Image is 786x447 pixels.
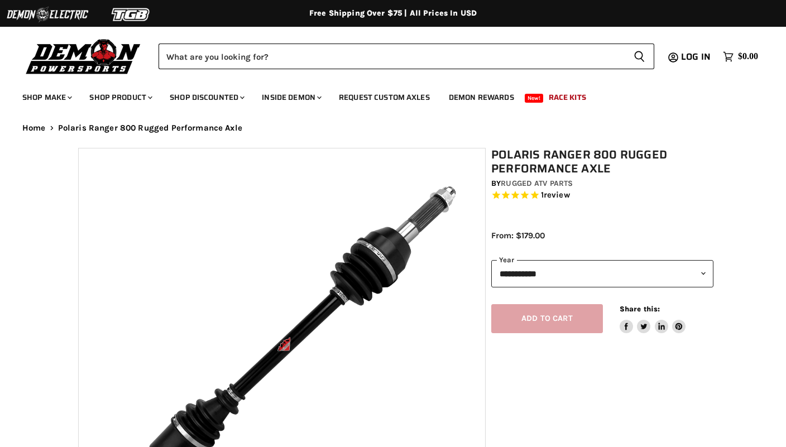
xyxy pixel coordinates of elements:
[491,148,713,176] h1: Polaris Ranger 800 Rugged Performance Axle
[620,305,660,313] span: Share this:
[525,94,544,103] span: New!
[22,36,145,76] img: Demon Powersports
[14,86,79,109] a: Shop Make
[161,86,251,109] a: Shop Discounted
[544,190,570,200] span: review
[620,304,686,334] aside: Share this:
[253,86,328,109] a: Inside Demon
[330,86,438,109] a: Request Custom Axles
[717,49,764,65] a: $0.00
[440,86,523,109] a: Demon Rewards
[491,177,713,190] div: by
[14,81,755,109] ul: Main menu
[676,52,717,62] a: Log in
[58,123,242,133] span: Polaris Ranger 800 Rugged Performance Axle
[738,51,758,62] span: $0.00
[501,179,573,188] a: Rugged ATV Parts
[89,4,173,25] img: TGB Logo 2
[541,190,570,200] span: 1 reviews
[491,190,713,201] span: Rated 5.0 out of 5 stars 1 reviews
[159,44,654,69] form: Product
[491,260,713,287] select: year
[159,44,625,69] input: Search
[625,44,654,69] button: Search
[6,4,89,25] img: Demon Electric Logo 2
[681,50,711,64] span: Log in
[540,86,595,109] a: Race Kits
[22,123,46,133] a: Home
[491,230,545,241] span: From: $179.00
[81,86,159,109] a: Shop Product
